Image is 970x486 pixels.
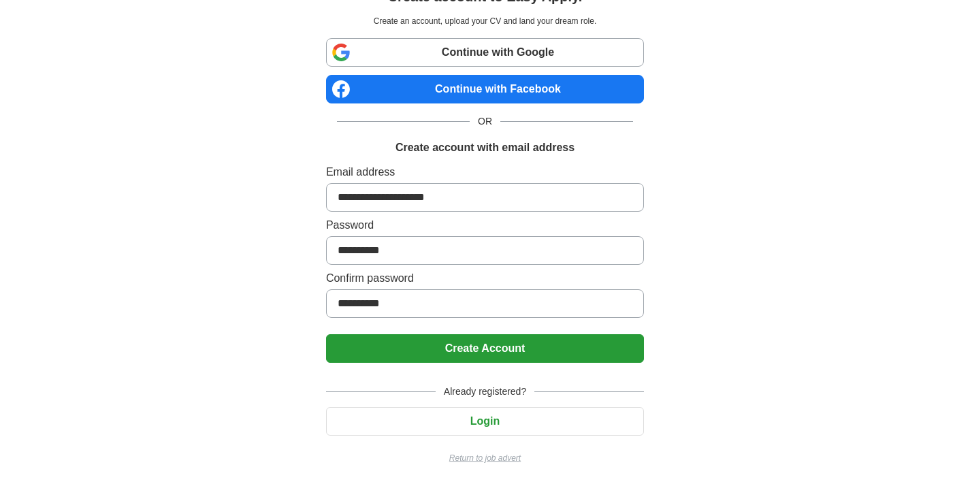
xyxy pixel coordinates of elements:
button: Login [326,407,644,436]
a: Login [326,415,644,427]
span: OR [470,114,500,129]
label: Password [326,217,644,233]
label: Email address [326,164,644,180]
label: Confirm password [326,270,644,287]
a: Continue with Google [326,38,644,67]
a: Continue with Facebook [326,75,644,103]
span: Already registered? [436,385,534,399]
a: Return to job advert [326,452,644,464]
h1: Create account with email address [395,140,575,156]
p: Create an account, upload your CV and land your dream role. [329,15,641,27]
button: Create Account [326,334,644,363]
